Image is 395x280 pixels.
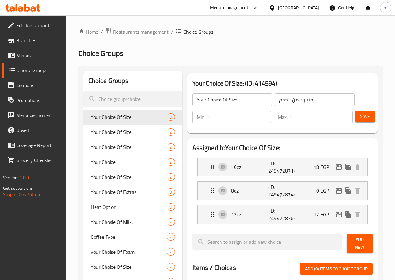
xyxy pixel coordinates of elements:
span: Your Choice Of Size: [91,113,167,121]
button: edit [334,162,343,172]
div: Choices [167,143,175,151]
div: your Choise Of Foam2 [83,244,182,259]
button: delete [353,162,362,172]
span: Restaurants management [113,28,169,36]
div: Choices [167,173,175,181]
div: Your Choice Of Extras:8 [83,184,182,199]
span: Menus [16,52,61,59]
div: [GEOGRAPHIC_DATA] [278,4,319,11]
input: search [83,91,182,107]
span: 2 [167,174,174,180]
span: 2 [167,129,174,135]
p: 0 EGP [316,187,334,194]
span: Choice Groups [78,46,123,60]
div: Your Choice Of Size:2 [83,259,182,274]
div: Choices [167,158,175,166]
span: 3 [167,204,174,210]
h2: Items / Choices [192,263,236,273]
div: Your Choice2 [83,155,182,169]
div: Menu-management [210,4,249,12]
span: Menu disclaimer [16,111,61,119]
a: Edit Restaurant [2,18,66,33]
span: 7 [167,219,174,225]
a: Coverage Report [2,138,66,153]
span: Get support on: [3,184,32,192]
div: Your Choice Of Size:2 [83,169,182,184]
p: (ID: 249472876) [268,207,293,222]
li: / [101,28,103,36]
span: Add New [352,236,368,251]
a: Choice Groups [2,63,66,78]
span: 3 [167,114,174,120]
a: Grocery Checklist [2,153,66,168]
a: Home [78,28,98,36]
span: Your Choice Of Size: [91,128,167,136]
p: 18 EGP [314,163,334,171]
div: Your Choice Of Size:2 [83,140,182,155]
button: delete [353,186,362,195]
li: Expand [192,203,373,226]
button: duplicate [343,186,353,195]
p: Min: [197,113,205,121]
span: Choice Groups [17,66,61,74]
p: (ID: 249472874) [268,183,293,198]
span: Your Choice Of Extras: [91,188,167,196]
span: 8 [167,189,174,195]
li: Expand [192,155,373,179]
button: edit [334,186,343,195]
div: Heat Option:3 [83,199,182,214]
span: Add (0) items to choice group [305,265,368,273]
li: / [171,28,173,36]
span: Your Chosie Of Milk: [91,218,167,226]
button: edit [334,210,343,219]
span: Branches [16,37,61,44]
h3: Your Choice Of Size: (ID: 414594) [192,78,373,88]
span: Heat Option: [91,203,167,211]
h2: Choice Groups [88,76,128,86]
li: Expand [192,179,373,203]
span: 7 [167,234,174,240]
span: 1.0.0 [19,174,29,182]
span: Your Choice Of Size: [91,143,167,151]
button: Add (0) items to choice group [300,263,373,275]
a: Support.OpsPlatform [3,190,43,199]
div: Expand [198,158,367,176]
a: Menu disclaimer [2,108,66,123]
div: Your Chosie Of Milk:7 [83,214,182,229]
div: Choices [167,128,175,136]
span: Your Choice Of Size: [91,173,167,181]
span: Choice Groups [183,28,213,36]
p: (ID: 249472871) [268,160,293,174]
span: 2 [167,264,174,270]
p: 12oz [231,211,269,218]
p: 16oz [231,163,269,171]
button: duplicate [343,210,353,219]
div: Expand [198,182,367,200]
span: Save [360,113,370,120]
span: Version: [3,174,18,182]
div: Choices [167,113,175,121]
span: 2 [167,159,174,165]
h2: Assigned to Your Choice Of Size: [192,143,373,153]
div: Expand [198,205,367,224]
div: Choices [167,233,175,241]
div: Choices [167,263,175,271]
a: Promotions [2,93,66,108]
nav: breadcrumb [78,28,383,36]
a: Coupons [2,78,66,93]
span: m [384,4,388,11]
span: Edit Restaurant [16,22,61,29]
button: duplicate [343,162,353,172]
p: 8oz [231,187,269,194]
span: 2 [167,249,174,255]
a: Upsell [2,123,66,138]
input: search [192,234,342,250]
p: 12 EGP [314,211,334,218]
a: Branches [2,33,66,48]
button: delete [353,210,362,219]
span: Promotions [16,96,61,104]
div: Choices [167,218,175,226]
a: Menus [2,48,66,63]
span: Coffee Type [91,233,167,241]
button: Save [355,111,375,122]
